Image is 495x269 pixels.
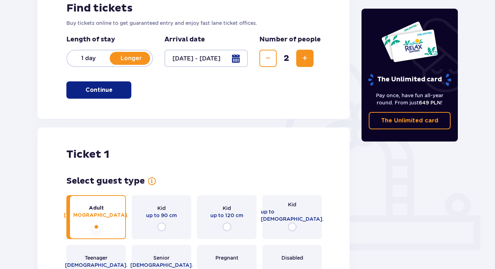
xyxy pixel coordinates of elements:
[259,50,277,67] button: Decrease
[67,54,110,62] p: 1 day
[85,254,108,261] span: Teenager
[367,73,452,86] p: The Unlimited card
[89,205,104,212] span: Adult
[381,117,438,125] p: The Unlimited card
[66,1,321,15] h2: Find tickets
[66,176,145,187] h3: Select guest type
[215,254,238,261] span: Pregnant
[223,205,231,212] span: Kid
[210,212,243,219] span: up to 120 cm
[130,261,193,269] span: [DEMOGRAPHIC_DATA].
[278,53,295,64] span: 2
[66,19,321,27] p: Buy tickets online to get guaranteed entry and enjoy fast lane ticket offices.
[381,21,438,63] img: Two entry cards to Suntago with the word 'UNLIMITED RELAX', featuring a white background with tro...
[64,212,128,219] span: [DEMOGRAPHIC_DATA].
[110,54,152,62] p: Longer
[259,35,321,44] p: Number of people
[369,92,451,106] p: Pay once, have fun all-year round. From just !
[281,254,303,261] span: Disabled
[261,208,324,223] span: up to [DEMOGRAPHIC_DATA].
[288,201,296,208] span: Kid
[369,112,451,129] a: The Unlimited card
[65,261,128,269] span: [DEMOGRAPHIC_DATA].
[165,35,205,44] p: Arrival date
[153,254,170,261] span: Senior
[146,212,177,219] span: up to 90 cm
[66,81,131,99] button: Continue
[419,100,441,106] span: 649 PLN
[296,50,314,67] button: Increase
[157,205,166,212] span: Kid
[86,86,113,94] p: Continue
[66,148,109,161] h2: Ticket 1
[66,35,153,44] p: Length of stay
